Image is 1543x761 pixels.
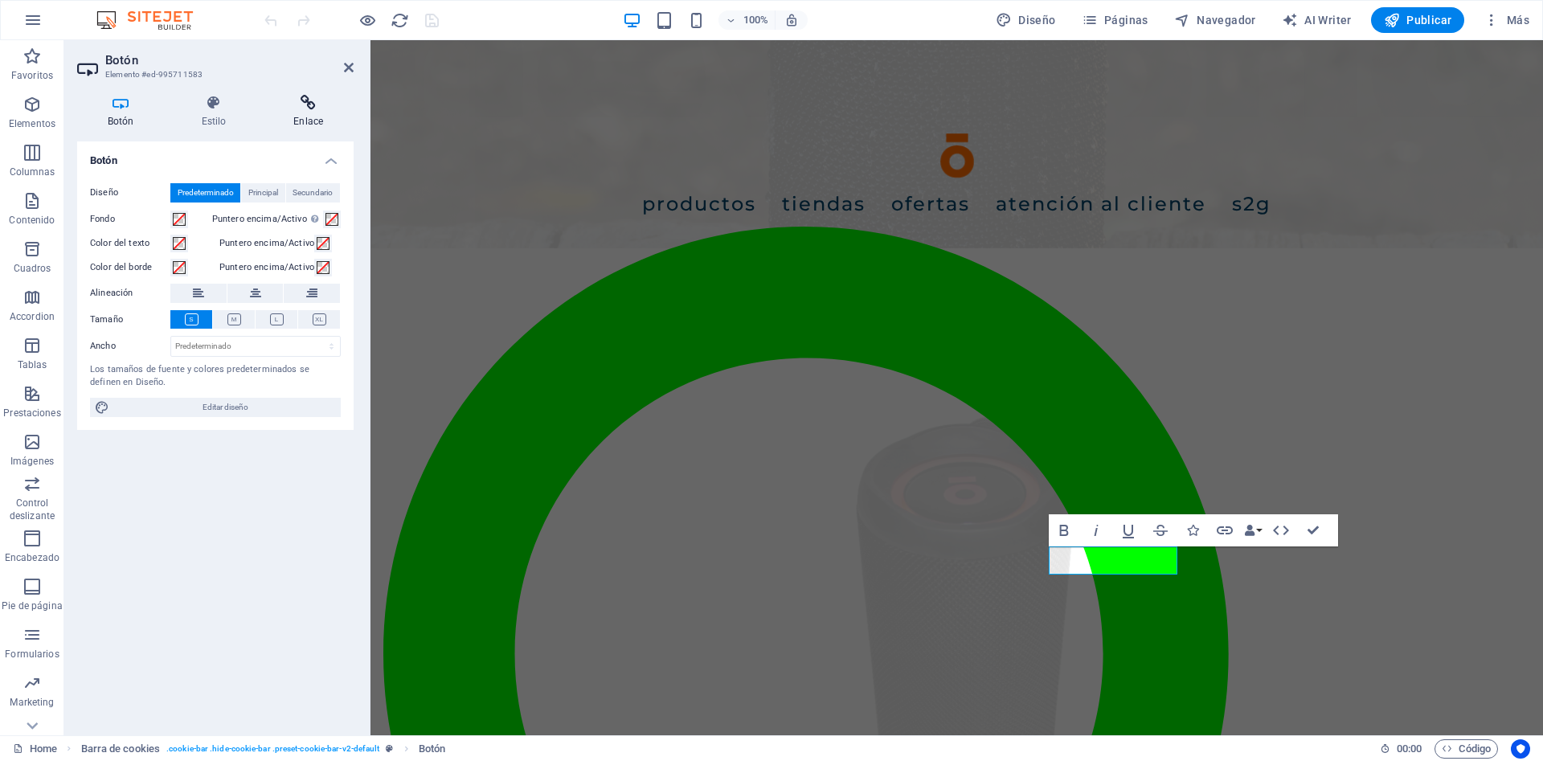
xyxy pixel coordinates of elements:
button: Predeterminado [170,183,240,203]
button: Link [1209,514,1240,546]
p: Prestaciones [3,407,60,419]
label: Puntero encima/Activo [219,258,314,277]
button: Principal [241,183,284,203]
button: Underline (Ctrl+U) [1113,514,1144,546]
p: Formularios [5,648,59,661]
button: Más [1477,7,1536,33]
h3: Elemento #ed-995711583 [105,68,321,82]
label: Ancho [90,342,170,350]
button: Usercentrics [1511,739,1530,759]
button: 100% [718,10,776,30]
button: Publicar [1371,7,1465,33]
p: Elementos [9,117,55,130]
label: Diseño [90,183,170,203]
button: Editar diseño [90,398,341,417]
nav: breadcrumb [81,739,446,759]
span: : [1408,743,1410,755]
span: Navegador [1174,12,1256,28]
label: Puntero encima/Activo [219,234,314,253]
label: Color del borde [90,258,170,277]
p: Accordion [10,310,55,323]
h6: Tiempo de la sesión [1380,739,1422,759]
button: Diseño [989,7,1062,33]
button: reload [390,10,409,30]
i: Al redimensionar, ajustar el nivel de zoom automáticamente para ajustarse al dispositivo elegido. [784,13,799,27]
label: Color del texto [90,234,170,253]
p: Marketing [10,696,54,709]
button: Icons [1177,514,1208,546]
span: Publicar [1384,12,1452,28]
i: Volver a cargar página [391,11,409,30]
h4: Botón [77,95,171,129]
h2: Botón [105,53,354,68]
span: 00 00 [1397,739,1422,759]
span: AI Writer [1282,12,1352,28]
button: Secundario [286,183,340,203]
label: Puntero encima/Activo [212,210,323,229]
button: Navegador [1168,7,1263,33]
h4: Estilo [171,95,264,129]
i: Este elemento es un preajuste personalizable [386,744,393,753]
span: Más [1484,12,1529,28]
p: Tablas [18,358,47,371]
button: Data Bindings [1242,514,1264,546]
button: Strikethrough [1145,514,1176,546]
button: Páginas [1075,7,1155,33]
button: Haz clic para salir del modo de previsualización y seguir editando [358,10,377,30]
h6: 100% [743,10,768,30]
label: Fondo [90,210,170,229]
p: Cuadros [14,262,51,275]
span: Predeterminado [178,183,234,203]
button: Italic (Ctrl+I) [1081,514,1111,546]
p: Encabezado [5,551,59,564]
h4: Enlace [263,95,354,129]
h4: Botón [77,141,354,170]
span: Páginas [1082,12,1148,28]
label: Alineación [90,284,170,303]
button: HTML [1266,514,1296,546]
span: . cookie-bar .hide-cookie-bar .preset-cookie-bar-v2-default [166,739,379,759]
button: Bold (Ctrl+B) [1049,514,1079,546]
span: Secundario [293,183,333,203]
p: Contenido [9,214,55,227]
span: Haz clic para seleccionar y doble clic para editar [81,739,161,759]
button: AI Writer [1275,7,1358,33]
p: Pie de página [2,599,62,612]
p: Imágenes [10,455,54,468]
span: Editar diseño [114,398,336,417]
img: Editor Logo [92,10,213,30]
p: Favoritos [11,69,53,82]
div: Diseño (Ctrl+Alt+Y) [989,7,1062,33]
div: Los tamaños de fuente y colores predeterminados se definen en Diseño. [90,363,341,390]
span: Haz clic para seleccionar y doble clic para editar [419,739,445,759]
span: Código [1442,739,1491,759]
a: Haz clic para cancelar la selección y doble clic para abrir páginas [13,739,57,759]
button: Confirm (Ctrl+⏎) [1298,514,1328,546]
p: Columnas [10,166,55,178]
button: Código [1435,739,1498,759]
span: Diseño [996,12,1056,28]
span: Principal [248,183,278,203]
label: Tamaño [90,310,170,329]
